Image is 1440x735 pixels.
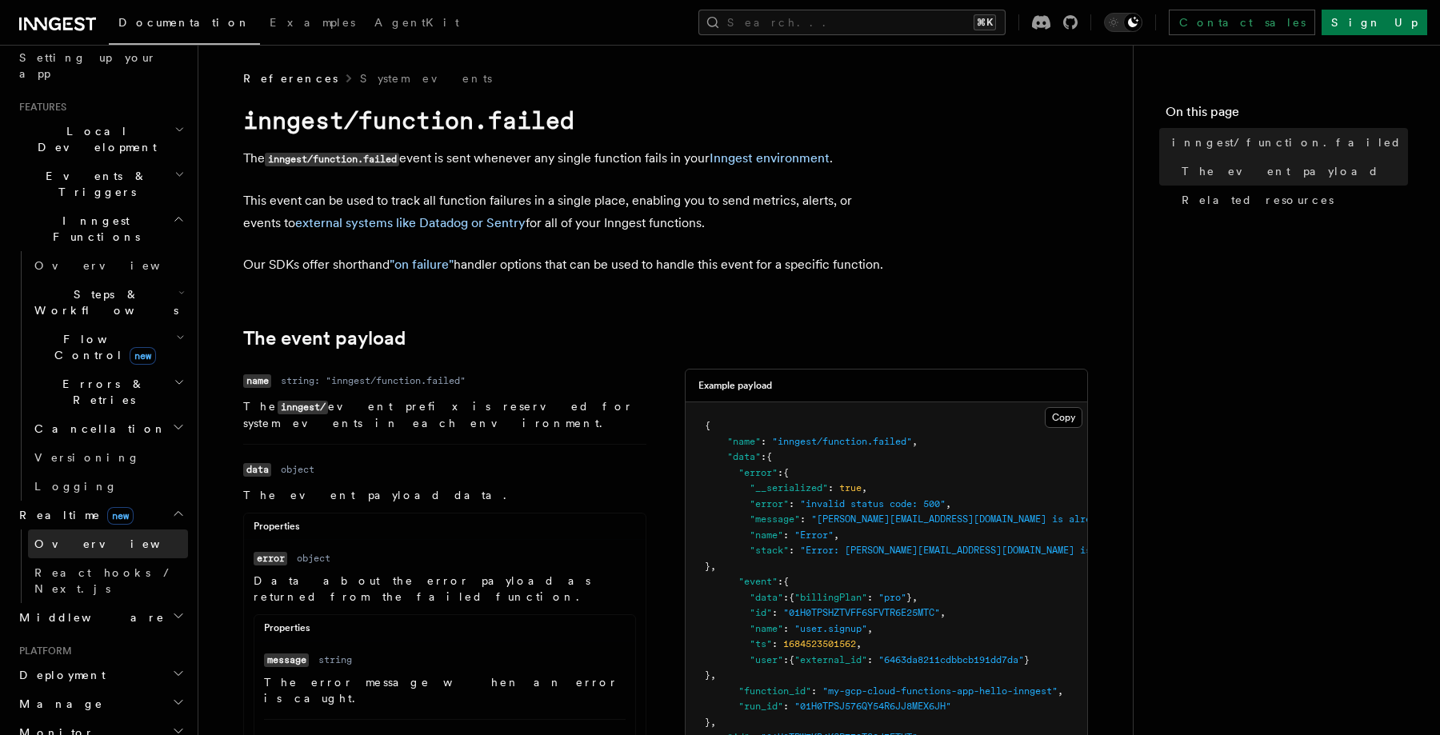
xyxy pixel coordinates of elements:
[738,576,778,587] span: "event"
[13,689,188,718] button: Manage
[295,215,526,230] a: external systems like Datadog or Sentry
[822,685,1058,697] span: "my-gcp-cloud-functions-app-hello-inngest"
[13,213,173,245] span: Inngest Functions
[374,16,459,29] span: AgentKit
[778,467,783,478] span: :
[946,498,951,509] span: ,
[278,401,328,414] code: inngest/
[13,696,103,712] span: Manage
[783,592,789,603] span: :
[13,661,188,689] button: Deployment
[761,451,766,462] span: :
[794,529,834,541] span: "Error"
[270,16,355,29] span: Examples
[130,347,156,365] span: new
[28,251,188,280] a: Overview
[254,552,287,565] code: error
[281,374,466,387] dd: string: "inngest/function.failed"
[794,623,867,634] span: "user.signup"
[783,701,789,712] span: :
[867,592,873,603] span: :
[761,436,766,447] span: :
[710,717,716,728] span: ,
[1166,128,1408,157] a: inngest/function.failed
[13,529,188,603] div: Realtimenew
[766,451,772,462] span: {
[783,576,789,587] span: {
[727,451,761,462] span: "data"
[243,147,883,170] p: The event is sent whenever any single function fails in your .
[243,190,883,234] p: This event can be used to track all function failures in a single place, enabling you to send met...
[19,51,157,80] span: Setting up your app
[1166,102,1408,128] h4: On this page
[794,701,951,712] span: "01H0TPSJ576QY54R6JJ8MEX6JH"
[794,654,867,665] span: "external_id"
[243,398,646,431] p: The event prefix is reserved for system events in each environment.
[778,576,783,587] span: :
[783,654,789,665] span: :
[1182,192,1334,208] span: Related resources
[783,529,789,541] span: :
[243,70,338,86] span: References
[13,667,106,683] span: Deployment
[834,529,839,541] span: ,
[28,443,188,472] a: Versioning
[856,638,862,649] span: ,
[750,592,783,603] span: "data"
[390,257,454,272] a: "on failure"
[297,552,330,565] dd: object
[862,482,867,493] span: ,
[750,623,783,634] span: "name"
[1322,10,1427,35] a: Sign Up
[13,507,134,523] span: Realtime
[789,498,794,509] span: :
[13,645,72,657] span: Platform
[243,106,574,134] code: inngest/function.failed
[260,5,365,43] a: Examples
[1175,186,1408,214] a: Related resources
[698,379,772,392] h3: Example payload
[783,638,856,649] span: 1684523501562
[738,701,783,712] span: "run_id"
[772,638,778,649] span: :
[772,607,778,618] span: :
[789,654,794,665] span: {
[243,463,271,477] code: data
[13,609,165,625] span: Middleware
[727,436,761,447] span: "name"
[265,153,399,166] code: inngest/function.failed
[710,669,716,681] span: ,
[28,325,188,369] button: Flow Controlnew
[243,327,406,350] a: The event payload
[13,206,188,251] button: Inngest Functions
[710,561,716,572] span: ,
[878,654,1024,665] span: "6463da8211cdbbcb191dd7da"
[360,70,492,86] a: System events
[705,420,710,431] span: {
[34,451,140,464] span: Versioning
[34,566,176,595] span: React hooks / Next.js
[28,414,188,443] button: Cancellation
[254,621,635,641] div: Properties
[789,545,794,556] span: :
[750,607,772,618] span: "id"
[974,14,996,30] kbd: ⌘K
[750,654,783,665] span: "user"
[34,480,118,493] span: Logging
[1172,134,1402,150] span: inngest/function.failed
[750,513,800,525] span: "message"
[281,463,314,476] dd: object
[912,592,918,603] span: ,
[1045,407,1082,428] button: Copy
[254,573,636,605] p: Data about the error payload as returned from the failed function.
[772,436,912,447] span: "inngest/function.failed"
[13,168,174,200] span: Events & Triggers
[13,43,188,88] a: Setting up your app
[750,529,783,541] span: "name"
[365,5,469,43] a: AgentKit
[750,498,789,509] span: "error"
[705,669,710,681] span: }
[243,254,883,276] p: Our SDKs offer shorthand handler options that can be used to handle this event for a specific fun...
[28,331,176,363] span: Flow Control
[318,653,352,666] dd: string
